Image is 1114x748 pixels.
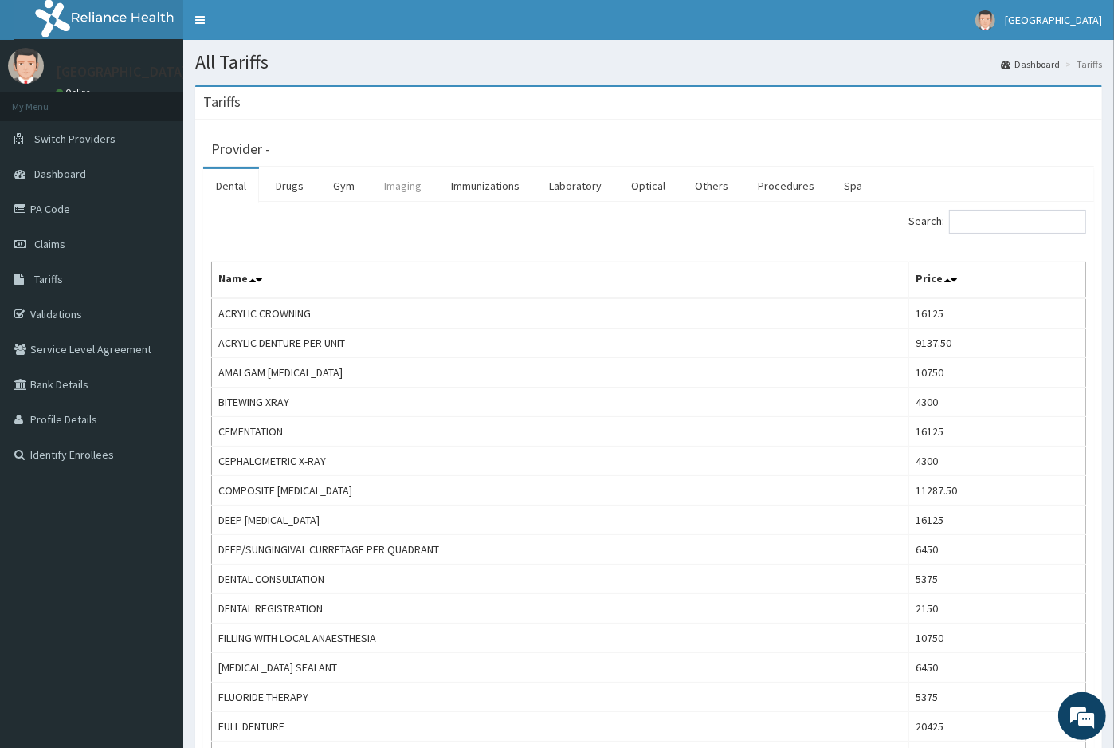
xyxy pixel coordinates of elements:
h3: Tariffs [203,95,241,109]
th: Price [908,262,1085,299]
a: Immunizations [438,169,532,203]
td: AMALGAM [MEDICAL_DATA] [212,358,909,388]
td: 16125 [908,506,1085,535]
td: DENTAL CONSULTATION [212,565,909,594]
a: Dental [203,169,259,203]
h1: All Tariffs [195,52,1102,73]
td: CEMENTATION [212,417,909,447]
a: Drugs [263,169,316,203]
span: Switch Providers [34,132,116,146]
a: Online [56,87,94,98]
td: 4300 [908,388,1085,417]
td: 11287.50 [908,476,1085,506]
td: 5375 [908,565,1085,594]
span: Claims [34,237,65,251]
td: FULL DENTURE [212,712,909,742]
h3: Provider - [211,142,270,156]
a: Dashboard [1001,57,1060,71]
td: BITEWING XRAY [212,388,909,417]
a: Optical [618,169,678,203]
span: [GEOGRAPHIC_DATA] [1005,13,1102,27]
td: 4300 [908,447,1085,476]
td: DEEP [MEDICAL_DATA] [212,506,909,535]
td: DENTAL REGISTRATION [212,594,909,624]
a: Procedures [745,169,827,203]
a: Laboratory [536,169,614,203]
td: 20425 [908,712,1085,742]
td: 16125 [908,417,1085,447]
a: Spa [831,169,875,203]
td: 16125 [908,298,1085,329]
span: Tariffs [34,272,63,286]
td: [MEDICAL_DATA] SEALANT [212,653,909,683]
a: Others [682,169,741,203]
td: 10750 [908,624,1085,653]
td: 5375 [908,683,1085,712]
input: Search: [949,210,1086,234]
td: 10750 [908,358,1085,388]
p: [GEOGRAPHIC_DATA] [56,65,187,79]
td: ACRYLIC DENTURE PER UNIT [212,329,909,358]
img: User Image [975,10,995,30]
td: 2150 [908,594,1085,624]
a: Imaging [371,169,434,203]
td: COMPOSITE [MEDICAL_DATA] [212,476,909,506]
td: FLUORIDE THERAPY [212,683,909,712]
li: Tariffs [1061,57,1102,71]
td: CEPHALOMETRIC X-RAY [212,447,909,476]
td: 6450 [908,535,1085,565]
td: 6450 [908,653,1085,683]
td: 9137.50 [908,329,1085,358]
td: ACRYLIC CROWNING [212,298,909,329]
img: User Image [8,48,44,84]
label: Search: [908,210,1086,234]
th: Name [212,262,909,299]
a: Gym [320,169,367,203]
td: FILLING WITH LOCAL ANAESTHESIA [212,624,909,653]
span: Dashboard [34,167,86,181]
td: DEEP/SUNGINGIVAL CURRETAGE PER QUADRANT [212,535,909,565]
